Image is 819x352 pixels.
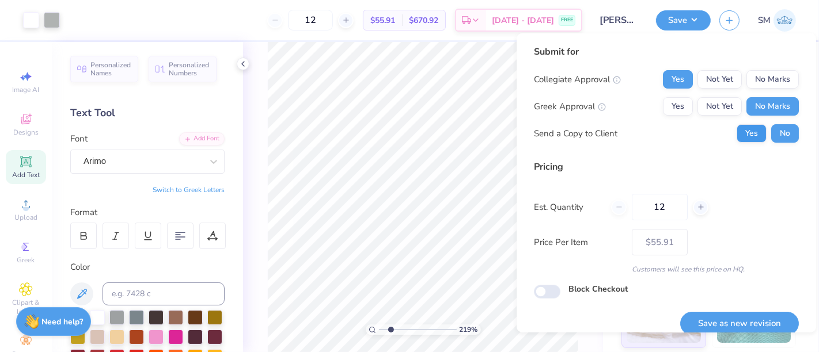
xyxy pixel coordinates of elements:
[70,206,226,219] div: Format
[12,170,40,179] span: Add Text
[14,213,37,222] span: Upload
[17,255,35,265] span: Greek
[534,236,623,249] label: Price Per Item
[70,132,88,146] label: Font
[370,14,395,26] span: $55.91
[534,45,799,59] div: Submit for
[746,97,799,116] button: No Marks
[534,160,799,174] div: Pricing
[561,16,573,24] span: FREE
[534,264,799,274] div: Customers will see this price on HQ.
[656,10,711,30] button: Save
[697,70,742,89] button: Not Yet
[758,9,796,32] a: SM
[771,124,799,143] button: No
[663,97,693,116] button: Yes
[773,9,796,32] img: Shruthi Mohan
[534,73,621,86] div: Collegiate Approval
[460,324,478,335] span: 219 %
[568,283,628,295] label: Block Checkout
[6,298,46,316] span: Clipart & logos
[90,61,131,77] span: Personalized Names
[632,194,688,220] input: – –
[534,100,606,113] div: Greek Approval
[409,14,438,26] span: $670.92
[42,316,84,327] strong: Need help?
[169,61,210,77] span: Personalized Numbers
[591,9,647,32] input: Untitled Design
[534,127,617,140] div: Send a Copy to Client
[697,97,742,116] button: Not Yet
[13,85,40,94] span: Image AI
[103,282,225,305] input: e.g. 7428 c
[737,124,767,143] button: Yes
[70,105,225,121] div: Text Tool
[179,132,225,146] div: Add Font
[746,70,799,89] button: No Marks
[534,201,602,214] label: Est. Quantity
[758,14,771,27] span: SM
[663,70,693,89] button: Yes
[288,10,333,30] input: – –
[70,261,225,274] div: Color
[680,312,799,335] button: Save as new revision
[13,128,39,137] span: Designs
[153,185,225,194] button: Switch to Greek Letters
[492,14,554,26] span: [DATE] - [DATE]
